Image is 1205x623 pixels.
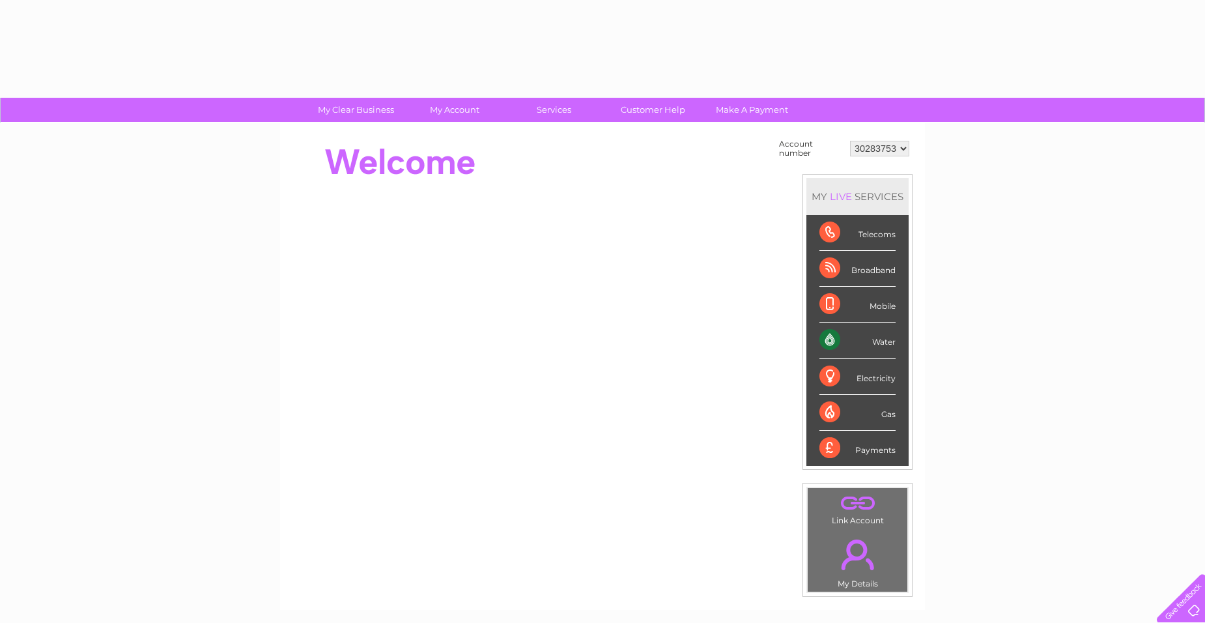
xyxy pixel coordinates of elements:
[776,136,847,161] td: Account number
[401,98,509,122] a: My Account
[819,215,896,251] div: Telecoms
[819,359,896,395] div: Electricity
[807,487,908,529] td: Link Account
[698,98,806,122] a: Make A Payment
[811,491,904,514] a: .
[500,98,608,122] a: Services
[811,532,904,577] a: .
[807,529,908,592] td: My Details
[302,98,410,122] a: My Clear Business
[819,251,896,287] div: Broadband
[819,431,896,466] div: Payments
[827,190,855,203] div: LIVE
[806,178,909,215] div: MY SERVICES
[819,395,896,431] div: Gas
[819,323,896,358] div: Water
[819,287,896,323] div: Mobile
[599,98,707,122] a: Customer Help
